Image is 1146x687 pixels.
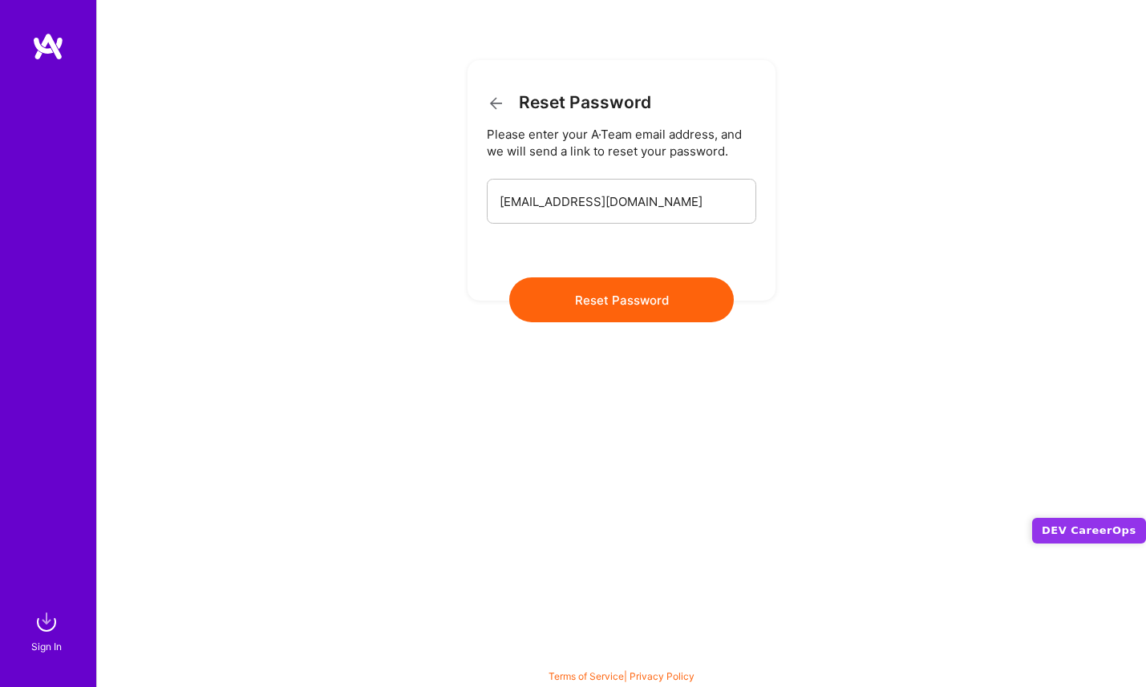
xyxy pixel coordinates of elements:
[487,94,506,113] i: icon ArrowBack
[487,92,651,113] h3: Reset Password
[30,606,63,638] img: sign in
[630,670,694,682] a: Privacy Policy
[500,181,743,222] input: Email...
[487,126,756,160] div: Please enter your A·Team email address, and we will send a link to reset your password.
[509,277,734,322] button: Reset Password
[549,670,694,682] span: |
[32,32,64,61] img: logo
[549,670,624,682] a: Terms of Service
[96,639,1146,679] div: © 2025 ATeams Inc., All rights reserved.
[31,638,62,655] div: Sign In
[34,606,63,655] a: sign inSign In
